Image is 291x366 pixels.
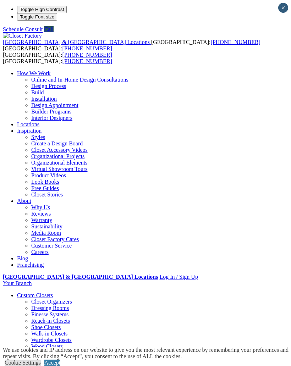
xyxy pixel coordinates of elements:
[3,347,291,360] div: We use cookies and IP address on our website to give you the most relevant experience by remember...
[210,39,260,45] a: [PHONE_NUMBER]
[31,109,71,115] a: Builder Programs
[17,255,28,261] a: Blog
[3,26,43,32] a: Schedule Consult
[31,230,61,236] a: Media Room
[3,280,32,286] a: Your Branch
[31,77,128,83] a: Online and In-Home Design Consultations
[31,134,45,140] a: Styles
[20,14,54,20] span: Toggle Font size
[3,52,112,64] span: [GEOGRAPHIC_DATA]: [GEOGRAPHIC_DATA]:
[17,70,51,76] a: How We Work
[17,262,44,268] a: Franchising
[31,102,78,108] a: Design Appointment
[31,236,79,242] a: Closet Factory Cares
[31,83,66,89] a: Design Process
[31,211,51,217] a: Reviews
[17,292,53,298] a: Custom Closets
[3,274,158,280] a: [GEOGRAPHIC_DATA] & [GEOGRAPHIC_DATA] Locations
[31,299,72,305] a: Closet Organizers
[31,318,70,324] a: Reach-in Closets
[44,26,54,32] a: Call
[17,198,31,204] a: About
[31,223,62,229] a: Sustainability
[62,58,112,64] a: [PHONE_NUMBER]
[62,45,112,51] a: [PHONE_NUMBER]
[31,140,83,146] a: Create a Design Board
[31,243,72,249] a: Customer Service
[3,39,150,45] span: [GEOGRAPHIC_DATA] & [GEOGRAPHIC_DATA] Locations
[31,115,72,121] a: Interior Designers
[31,204,50,210] a: Why Us
[3,39,260,51] span: [GEOGRAPHIC_DATA]: [GEOGRAPHIC_DATA]:
[31,179,59,185] a: Look Books
[31,185,59,191] a: Free Guides
[31,311,68,317] a: Finesse Systems
[44,360,60,366] a: Accept
[31,147,88,153] a: Closet Accessory Videos
[31,337,72,343] a: Wardrobe Closets
[17,128,42,134] a: Inspiration
[31,166,88,172] a: Virtual Showroom Tours
[31,160,87,166] a: Organizational Elements
[278,3,288,13] button: Close
[31,343,63,349] a: Wood Closets
[31,192,63,198] a: Closet Stories
[31,172,66,178] a: Product Videos
[17,13,57,21] button: Toggle Font size
[62,52,112,58] a: [PHONE_NUMBER]
[31,331,67,337] a: Walk-in Closets
[3,39,151,45] a: [GEOGRAPHIC_DATA] & [GEOGRAPHIC_DATA] Locations
[31,324,61,330] a: Shoe Closets
[17,121,39,127] a: Locations
[17,6,67,13] button: Toggle High Contrast
[3,33,42,39] img: Closet Factory
[31,96,57,102] a: Installation
[31,89,44,95] a: Build
[31,217,52,223] a: Warranty
[5,360,41,366] a: Cookie Settings
[159,274,198,280] a: Log In / Sign Up
[31,249,49,255] a: Careers
[20,7,64,12] span: Toggle High Contrast
[31,153,84,159] a: Organizational Projects
[31,305,69,311] a: Dressing Rooms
